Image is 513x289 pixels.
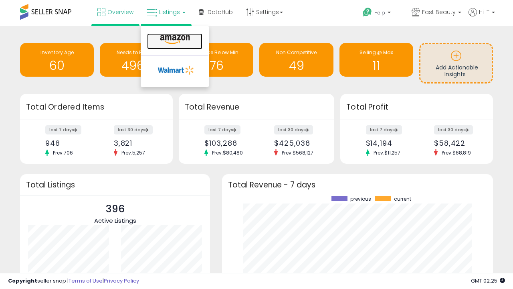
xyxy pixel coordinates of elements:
label: last 7 days [366,125,402,134]
a: Selling @ Max 11 [339,43,413,77]
span: Prev: $80,480 [208,149,247,156]
span: Prev: 5,257 [117,149,149,156]
label: last 30 days [274,125,313,134]
span: BB Price Below Min [194,49,238,56]
div: $425,036 [274,139,320,147]
h3: Total Revenue - 7 days [228,182,487,188]
a: Non Competitive 49 [259,43,333,77]
span: Inventory Age [40,49,74,56]
span: Overview [107,8,133,16]
h1: 4960 [104,59,170,72]
span: Listings [159,8,180,16]
h1: 60 [24,59,90,72]
div: 3,821 [114,139,159,147]
h3: Total Ordered Items [26,102,167,113]
span: Prev: $68,819 [438,149,475,156]
h1: 76 [184,59,249,72]
div: $103,286 [204,139,250,147]
div: $58,422 [434,139,479,147]
span: DataHub [208,8,233,16]
a: Terms of Use [69,277,103,285]
label: last 30 days [434,125,473,134]
label: last 7 days [45,125,81,134]
h3: Total Listings [26,182,204,188]
p: 396 [94,201,136,217]
a: Inventory Age 60 [20,43,94,77]
span: Prev: 706 [49,149,77,156]
a: Hi IT [469,8,495,26]
h3: Total Revenue [185,102,328,113]
span: Fast Beauty [422,8,456,16]
a: Privacy Policy [104,277,139,285]
span: Active Listings [94,216,136,225]
h3: Total Profit [346,102,487,113]
h1: 11 [343,59,409,72]
a: Help [356,1,404,26]
span: 2025-10-10 02:25 GMT [471,277,505,285]
div: $14,194 [366,139,411,147]
i: Get Help [362,7,372,17]
a: Add Actionable Insights [420,44,492,82]
label: last 30 days [114,125,153,134]
div: seller snap | | [8,277,139,285]
span: Hi IT [479,8,489,16]
a: BB Price Below Min 76 [180,43,253,77]
h1: 49 [263,59,329,72]
a: Needs to Reprice 4960 [100,43,174,77]
span: Help [374,9,385,16]
span: Selling @ Max [360,49,393,56]
span: Needs to Reprice [117,49,157,56]
span: previous [350,196,371,202]
span: Add Actionable Insights [436,63,478,79]
div: 948 [45,139,90,147]
strong: Copyright [8,277,37,285]
label: last 7 days [204,125,240,134]
span: Prev: $568,127 [278,149,317,156]
span: Non Competitive [276,49,317,56]
span: current [394,196,411,202]
span: Prev: $11,257 [370,149,404,156]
